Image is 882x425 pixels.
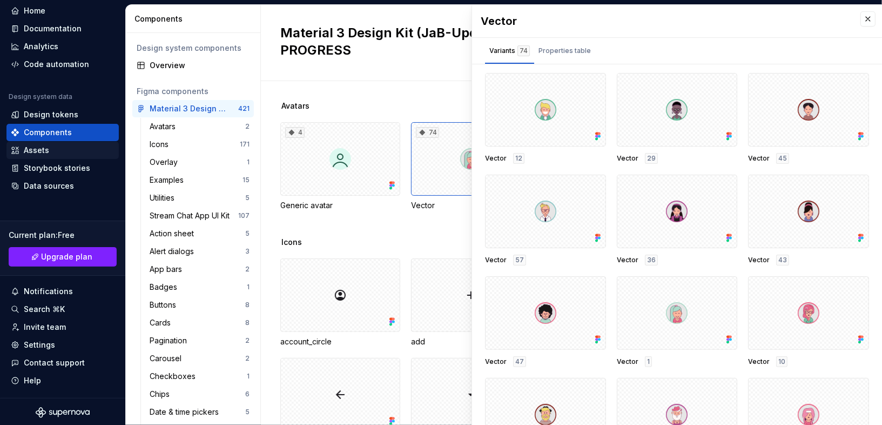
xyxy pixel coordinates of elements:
button: Contact support [6,354,119,371]
div: Action sheet [150,228,198,239]
a: Icons171 [145,136,254,153]
div: 15 [243,176,250,184]
div: Design system data [9,92,72,101]
a: Alert dialogs3 [145,243,254,260]
a: Date & time pickers5 [145,403,254,421]
a: Storybook stories [6,160,119,177]
div: Badges [150,282,181,293]
h2: Material 3 Design Kit (JaB-Updated) IN PROGRESS [280,24,560,59]
span: 12 [515,154,522,163]
div: Properties table [538,45,591,56]
a: Settings [6,336,119,354]
div: Current plan : Free [9,230,117,241]
div: 4 [285,127,305,138]
div: Icons [150,139,173,150]
button: Search ⌘K [6,301,119,318]
div: App bars [150,264,186,275]
span: Vector [485,256,507,264]
span: Vector [617,357,638,366]
a: Carousel2 [145,350,254,367]
div: Pagination [150,335,191,346]
div: 5 [245,408,250,416]
a: Stream Chat App UI Kit107 [145,207,254,224]
div: Assets [24,145,49,156]
a: Data sources [6,177,119,195]
div: Notifications [24,286,73,297]
div: 6 [245,390,250,399]
div: 74Vector [411,122,531,211]
span: Vector [617,154,638,163]
a: Upgrade plan [9,247,117,267]
a: Supernova Logo [36,407,90,418]
div: 2 [245,122,250,131]
div: 2 [245,336,250,345]
span: 10 [778,357,785,366]
a: Avatars2 [145,118,254,135]
div: Help [24,375,41,386]
div: Material 3 Design Kit (JaB-Updated) IN PROGRESS [150,103,230,114]
a: Documentation [6,20,119,37]
a: App bars2 [145,261,254,278]
span: Vector [748,154,770,163]
div: Vector [481,14,850,29]
a: Utilities5 [145,189,254,207]
span: Vector [617,256,638,264]
div: 1 [247,283,250,291]
div: 1 [247,158,250,167]
span: Upgrade plan [42,251,93,262]
div: Stream Chat App UI Kit [150,210,234,221]
div: Storybook stories [24,163,90,174]
button: Help [6,372,119,389]
span: Icons [281,237,302,248]
a: Pagination2 [145,332,254,349]
a: Buttons8 [145,296,254,314]
span: Vector [485,357,507,366]
div: 5 [245,194,250,202]
span: Avatars [281,101,309,111]
div: Checkboxes [150,371,200,382]
a: Chips6 [145,386,254,403]
span: 47 [515,357,524,366]
a: Home [6,2,119,19]
a: Assets [6,142,119,159]
div: add [411,336,531,347]
a: Components [6,124,119,141]
div: Buttons [150,300,180,310]
span: 1 [647,357,650,366]
div: 8 [245,301,250,309]
div: 5 [245,229,250,238]
div: Components [134,14,256,24]
span: Vector [748,357,770,366]
a: Checkboxes1 [145,368,254,385]
button: Notifications [6,283,119,300]
span: 36 [647,256,656,264]
div: Invite team [24,322,66,333]
a: Material 3 Design Kit (JaB-Updated) IN PROGRESS421 [132,100,254,117]
a: Code automation [6,56,119,73]
a: Cards8 [145,314,254,331]
div: Avatars [150,121,180,132]
div: Figma components [137,86,250,97]
span: 29 [647,154,656,163]
div: Cards [150,317,175,328]
span: 45 [778,154,787,163]
div: 8 [245,318,250,327]
div: 2 [245,265,250,274]
div: 1 [247,372,250,381]
div: 2 [245,354,250,363]
div: 107 [238,211,250,220]
div: 421 [238,104,250,113]
a: Action sheet5 [145,225,254,242]
div: 3 [245,247,250,256]
div: add [411,258,531,347]
div: Design tokens [24,109,78,120]
div: Generic avatar [280,200,400,211]
div: Chips [150,389,174,400]
div: Components [24,127,72,138]
a: Overlay1 [145,154,254,171]
div: Date & time pickers [150,407,223,417]
div: account_circle [280,258,400,347]
div: Documentation [24,23,82,34]
div: Home [24,5,45,16]
a: Invite team [6,318,119,336]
